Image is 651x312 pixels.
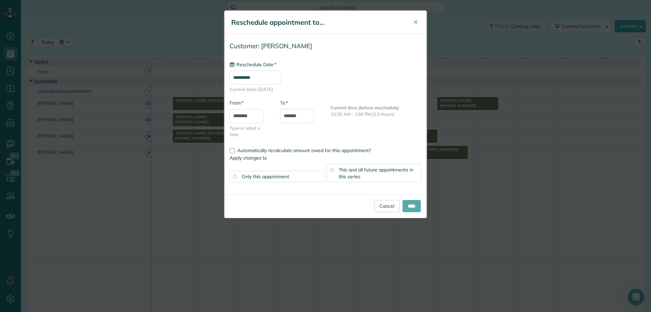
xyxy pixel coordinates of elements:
h5: Reschedule appointment to... [231,18,403,27]
span: Type or select a time [230,125,270,138]
h4: Customer: [PERSON_NAME] [230,42,421,50]
label: To [280,99,288,106]
span: ✕ [413,18,418,26]
input: This and all future appointments in this series [330,168,333,171]
span: This and all future appointments in this series [339,167,414,180]
a: Cancel [374,200,400,212]
span: Current Date: [DATE] [230,86,421,93]
b: Current time (before reschedule) [331,105,399,110]
input: Only this appointment [233,175,236,178]
label: Apply changes to [230,154,421,161]
span: Only this appointment [242,173,289,180]
p: 10:30 AM - 1:00 PM (2.5 Hours) [331,111,421,117]
label: Reschedule Date [230,61,276,68]
span: Automatically recalculate amount owed for this appointment? [237,147,371,153]
label: From [230,99,243,106]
